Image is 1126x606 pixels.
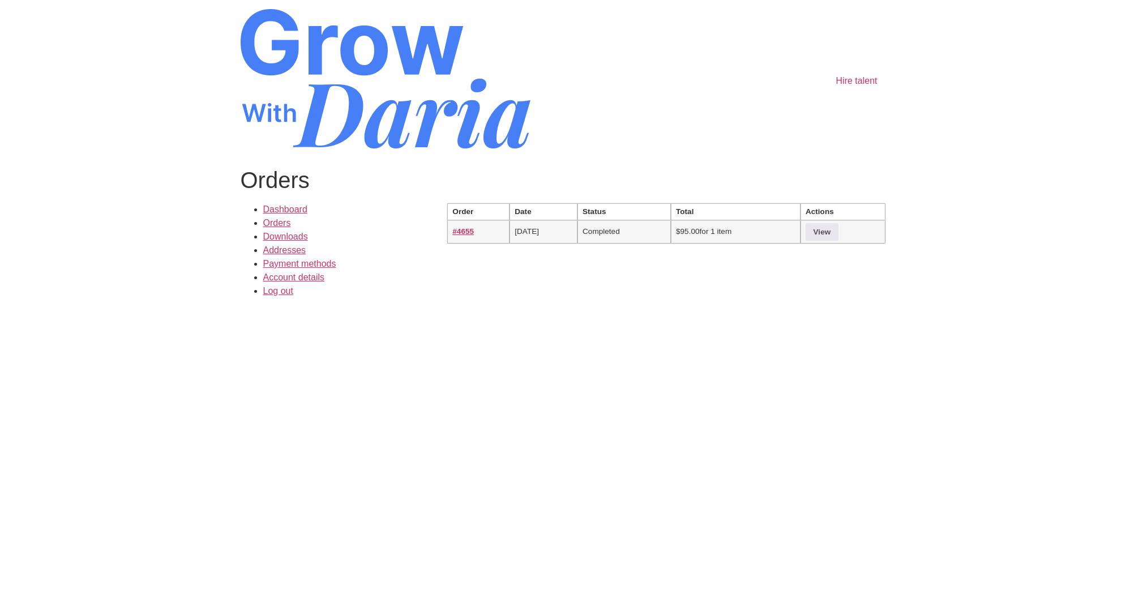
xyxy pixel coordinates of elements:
span: Date [515,207,531,216]
nav: Main menu [828,9,886,153]
a: Downloads [263,232,308,241]
span: Actions [806,207,834,216]
a: Hire talent [828,70,886,92]
span: $ [676,227,680,236]
a: Addresses [263,245,306,255]
a: Account details [263,272,325,282]
a: View order 4655 [806,223,838,240]
span: Order [452,207,473,216]
span: Total [676,207,693,216]
time: [DATE] [515,227,539,236]
a: Payment methods [263,259,336,268]
a: Dashboard [263,204,307,214]
a: Orders [263,218,291,228]
a: View order number 4655 [452,227,474,236]
a: Log out [263,286,293,296]
nav: Account pages [241,203,434,298]
img: Grow With Daria [241,9,530,149]
span: 95.00 [676,227,700,236]
td: Completed [577,220,671,243]
span: Status [583,207,606,216]
td: for 1 item [671,220,800,243]
h1: Orders [241,167,886,194]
